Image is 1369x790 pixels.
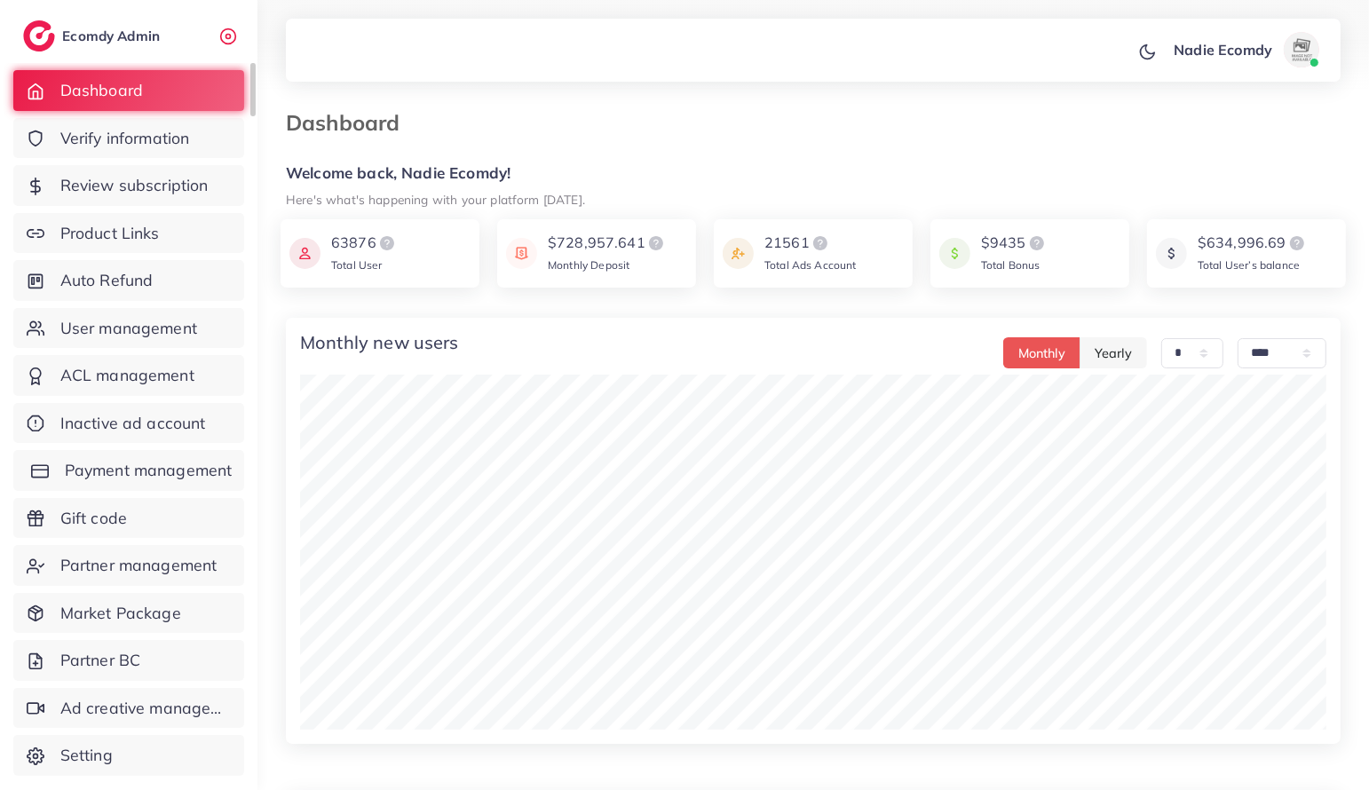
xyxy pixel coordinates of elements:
[13,545,244,586] a: Partner management
[60,317,197,340] span: User management
[60,649,141,672] span: Partner BC
[13,735,244,776] a: Setting
[1080,337,1147,368] button: Yearly
[60,174,209,197] span: Review subscription
[23,20,55,51] img: logo
[13,498,244,539] a: Gift code
[13,450,244,491] a: Payment management
[23,20,164,51] a: logoEcomdy Admin
[981,258,1041,272] span: Total Bonus
[13,403,244,444] a: Inactive ad account
[60,602,181,625] span: Market Package
[60,744,113,767] span: Setting
[60,507,127,530] span: Gift code
[13,688,244,729] a: Ad creative management
[13,593,244,634] a: Market Package
[1026,233,1048,254] img: logo
[506,233,537,274] img: icon payment
[13,213,244,254] a: Product Links
[60,697,231,720] span: Ad creative management
[548,258,629,272] span: Monthly Deposit
[764,258,857,272] span: Total Ads Account
[13,260,244,301] a: Auto Refund
[1198,258,1300,272] span: Total User’s balance
[65,459,233,482] span: Payment management
[1198,233,1308,254] div: $634,996.69
[1286,233,1308,254] img: logo
[13,118,244,159] a: Verify information
[939,233,970,274] img: icon payment
[1174,39,1272,60] p: Nadie Ecomdy
[286,110,414,136] h3: Dashboard
[723,233,754,274] img: icon payment
[62,28,164,44] h2: Ecomdy Admin
[645,233,667,254] img: logo
[286,164,1341,183] h5: Welcome back, Nadie Ecomdy!
[289,233,320,274] img: icon payment
[331,233,398,254] div: 63876
[13,640,244,681] a: Partner BC
[331,258,383,272] span: Total User
[60,554,218,577] span: Partner management
[376,233,398,254] img: logo
[60,412,206,435] span: Inactive ad account
[13,165,244,206] a: Review subscription
[60,222,160,245] span: Product Links
[981,233,1048,254] div: $9435
[810,233,831,254] img: logo
[1003,337,1080,368] button: Monthly
[764,233,857,254] div: 21561
[60,79,143,102] span: Dashboard
[1284,32,1319,67] img: avatar
[548,233,667,254] div: $728,957.641
[13,70,244,111] a: Dashboard
[13,308,244,349] a: User management
[1156,233,1187,274] img: icon payment
[286,192,585,207] small: Here's what's happening with your platform [DATE].
[60,269,154,292] span: Auto Refund
[300,332,459,353] h4: Monthly new users
[60,364,194,387] span: ACL management
[13,355,244,396] a: ACL management
[1164,32,1326,67] a: Nadie Ecomdyavatar
[60,127,190,150] span: Verify information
